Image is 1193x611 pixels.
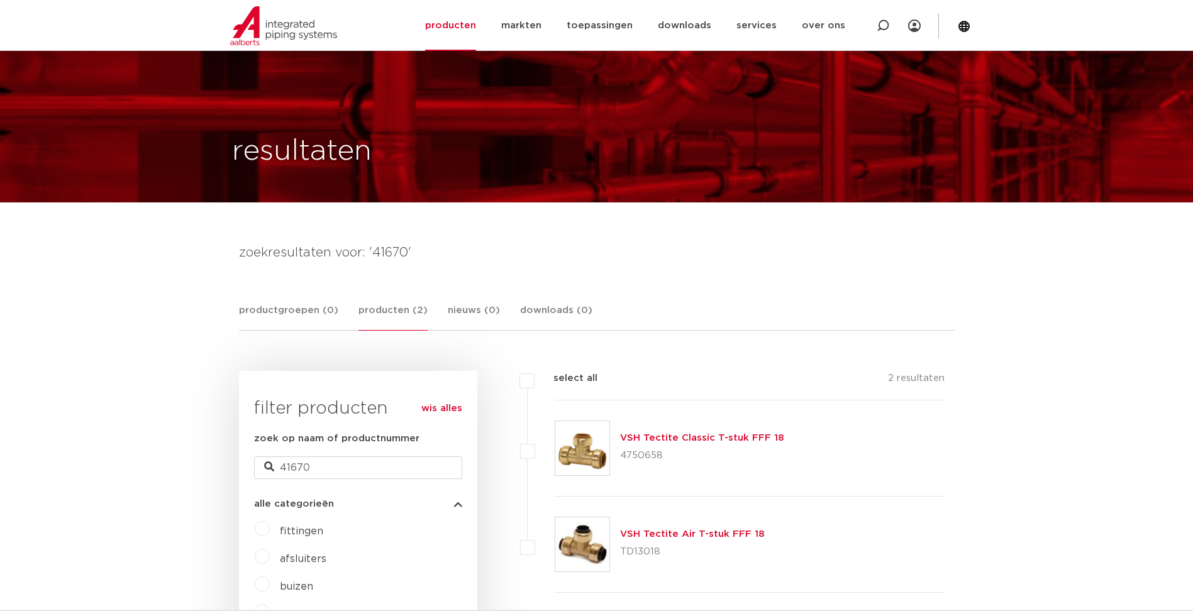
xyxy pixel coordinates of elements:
[254,456,462,479] input: zoeken
[280,554,326,564] a: afsluiters
[535,371,597,386] label: select all
[239,303,338,330] a: productgroepen (0)
[254,431,419,446] label: zoek op naam of productnummer
[888,371,945,390] p: 2 resultaten
[254,499,334,509] span: alle categorieën
[620,446,784,466] p: 4750658
[280,581,313,592] a: buizen
[448,303,500,330] a: nieuws (0)
[421,401,462,416] a: wis alles
[254,499,462,509] button: alle categorieën
[620,529,765,539] a: VSH Tectite Air T-stuk FFF 18
[232,131,372,172] h1: resultaten
[254,396,462,421] h3: filter producten
[280,526,323,536] a: fittingen
[620,542,765,562] p: TD13018
[555,517,609,571] img: Thumbnail for VSH Tectite Air T-stuk FFF 18
[555,421,609,475] img: Thumbnail for VSH Tectite Classic T-stuk FFF 18
[239,243,955,263] h4: zoekresultaten voor: '41670'
[620,433,784,443] a: VSH Tectite Classic T-stuk FFF 18
[358,303,428,331] a: producten (2)
[520,303,592,330] a: downloads (0)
